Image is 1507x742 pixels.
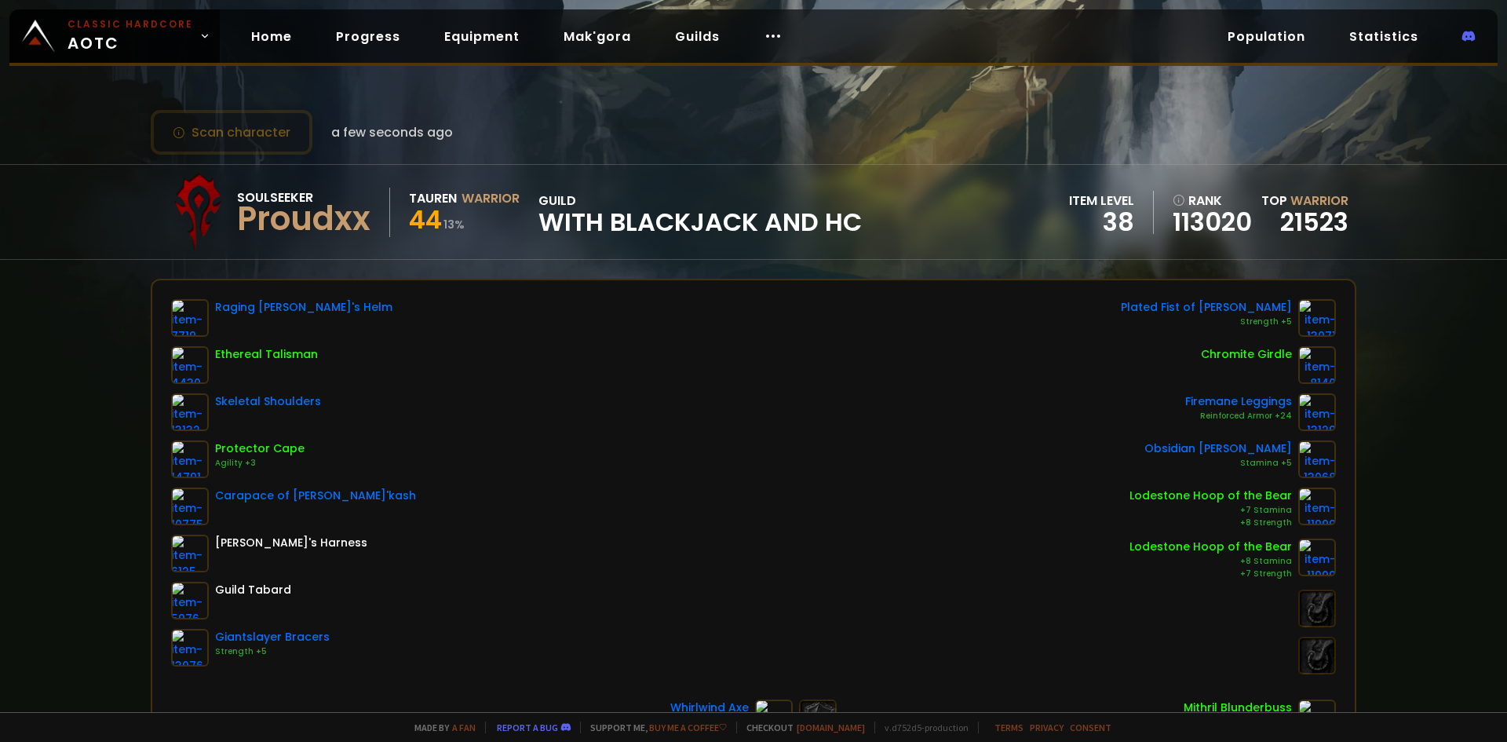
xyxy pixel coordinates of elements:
a: a fan [452,722,476,733]
a: Report a bug [497,722,558,733]
div: Carapace of [PERSON_NAME]'kash [215,488,416,504]
div: Raging [PERSON_NAME]'s Helm [215,299,392,316]
img: item-11999 [1298,539,1336,576]
img: item-5976 [171,582,209,620]
div: Strength +5 [1121,316,1292,328]
div: rank [1173,191,1252,210]
a: 21523 [1280,204,1348,239]
div: Giantslayer Bracers [215,629,330,645]
div: Obsidian [PERSON_NAME] [1144,440,1292,457]
span: a few seconds ago [331,122,453,142]
div: Firemane Leggings [1185,393,1292,410]
div: Tauren [409,188,457,208]
img: item-13129 [1298,393,1336,431]
img: item-13132 [171,393,209,431]
img: item-10775 [171,488,209,525]
a: Privacy [1030,722,1064,733]
img: item-14791 [171,440,209,478]
span: v. d752d5 - production [874,722,969,733]
a: Terms [994,722,1024,733]
div: Warrior [462,188,520,208]
div: guild [538,191,862,234]
img: item-13068 [1298,440,1336,478]
a: 113020 [1173,210,1252,234]
div: Lodestone Hoop of the Bear [1129,488,1292,504]
a: Equipment [432,20,532,53]
div: Chromite Girdle [1201,346,1292,363]
div: item level [1069,191,1134,210]
a: Buy me a coffee [649,722,727,733]
div: 38 [1069,210,1134,234]
a: Population [1215,20,1318,53]
div: Strength +5 [215,645,330,658]
button: Scan character [151,110,312,155]
a: Consent [1070,722,1111,733]
div: Stamina +5 [1144,457,1292,470]
img: item-7719 [171,299,209,337]
div: Agility +3 [215,457,305,470]
a: Progress [323,20,413,53]
a: Classic HardcoreAOTC [9,9,220,63]
div: +8 Strength [1129,517,1292,529]
span: 44 [409,202,442,237]
div: Soulseeker [237,188,370,207]
span: AOTC [68,17,193,55]
span: Warrior [1290,192,1348,210]
img: item-13076 [171,629,209,667]
div: Plated Fist of [PERSON_NAME] [1121,299,1292,316]
small: 13 % [443,217,465,232]
img: item-11999 [1298,488,1336,525]
span: Support me, [580,722,727,733]
div: Mithril Blunderbuss [1184,700,1292,716]
span: Checkout [736,722,865,733]
img: item-6125 [171,535,209,572]
a: Guilds [662,20,732,53]
div: +8 Stamina [1129,555,1292,568]
div: Lodestone Hoop of the Bear [1129,539,1292,555]
div: [PERSON_NAME]'s Harness [215,535,367,551]
div: +7 Stamina [1129,504,1292,517]
div: +7 Strength [1129,568,1292,580]
div: Top [1261,191,1348,210]
img: item-8140 [1298,346,1336,384]
div: Skeletal Shoulders [215,393,321,410]
a: Statistics [1337,20,1431,53]
span: Made by [405,722,476,733]
div: Reinforced Armor +24 [1185,410,1292,422]
div: Whirlwind Axe [670,700,749,716]
small: Classic Hardcore [68,17,193,31]
div: Ethereal Talisman [215,346,318,363]
div: Protector Cape [215,440,305,457]
a: [DOMAIN_NAME] [797,722,865,733]
span: With Blackjack and HC [538,210,862,234]
a: Mak'gora [551,20,644,53]
div: Guild Tabard [215,582,291,598]
img: item-4430 [171,346,209,384]
img: item-13071 [1298,299,1336,337]
a: Home [239,20,305,53]
div: Proudxx [237,207,370,231]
